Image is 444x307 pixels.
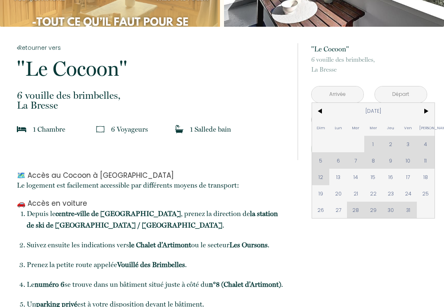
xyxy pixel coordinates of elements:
[17,171,287,179] h3: 🗺️ Accès au Cocoon à [GEOGRAPHIC_DATA]
[229,241,268,249] strong: Les Oursons
[417,169,435,185] span: 18
[400,169,417,185] span: 17
[35,280,65,288] strong: numéro 6
[27,208,287,231] p: Depuis le , prenez la direction de .
[329,202,347,218] span: 27
[417,119,435,136] span: [PERSON_NAME]
[17,43,287,52] a: Retourner vers
[17,58,287,79] p: "Le Cocoon"
[111,123,148,135] p: 6 Voyageur
[347,169,365,185] span: 14
[364,119,382,136] span: Mer
[312,86,363,102] input: Arrivée
[311,43,427,55] p: "Le Cocoon"
[347,185,365,202] span: 21
[27,259,287,270] p: Prenez la petite route appelée .
[400,185,417,202] span: 24
[311,138,427,160] button: Réserver
[329,119,347,136] span: Lun
[17,91,287,100] span: 6 vouille des brimbelles,
[400,119,417,136] span: Ven
[117,260,185,269] strong: Vouillé des Brimbelles
[27,239,287,251] p: Suivez ensuite les indications vers ou le secteur .
[27,209,278,229] strong: la station de ski de [GEOGRAPHIC_DATA] / [GEOGRAPHIC_DATA]
[209,280,281,288] strong: n°8 (Chalet d’Artimont)
[27,279,287,290] p: Le se trouve dans un bâtiment situé juste à côté du .
[33,123,65,135] p: 1 Chambre
[17,91,287,110] p: La Bresse
[311,55,427,74] p: La Bresse
[382,119,400,136] span: Jeu
[96,125,104,133] img: guests
[382,185,400,202] span: 23
[311,55,427,65] span: 6 vouille des brimbelles,
[329,185,347,202] span: 20
[417,185,435,202] span: 25
[190,123,231,135] p: 1 Salle de bain
[312,103,330,119] span: <
[312,119,330,136] span: Dim
[17,199,287,207] h3: 🚗 Accès en voiture
[329,103,417,119] span: [DATE]
[145,125,148,133] span: s
[364,185,382,202] span: 22
[347,119,365,136] span: Mar
[329,169,347,185] span: 13
[382,169,400,185] span: 16
[55,209,181,218] strong: centre-ville de [GEOGRAPHIC_DATA]
[129,241,191,249] strong: le Chalet d’Artimont
[417,103,435,119] span: >
[364,169,382,185] span: 15
[17,179,287,191] p: Le logement est facilement accessible par différents moyens de transport:
[375,86,427,102] input: Départ
[312,185,330,202] span: 19
[312,202,330,218] span: 26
